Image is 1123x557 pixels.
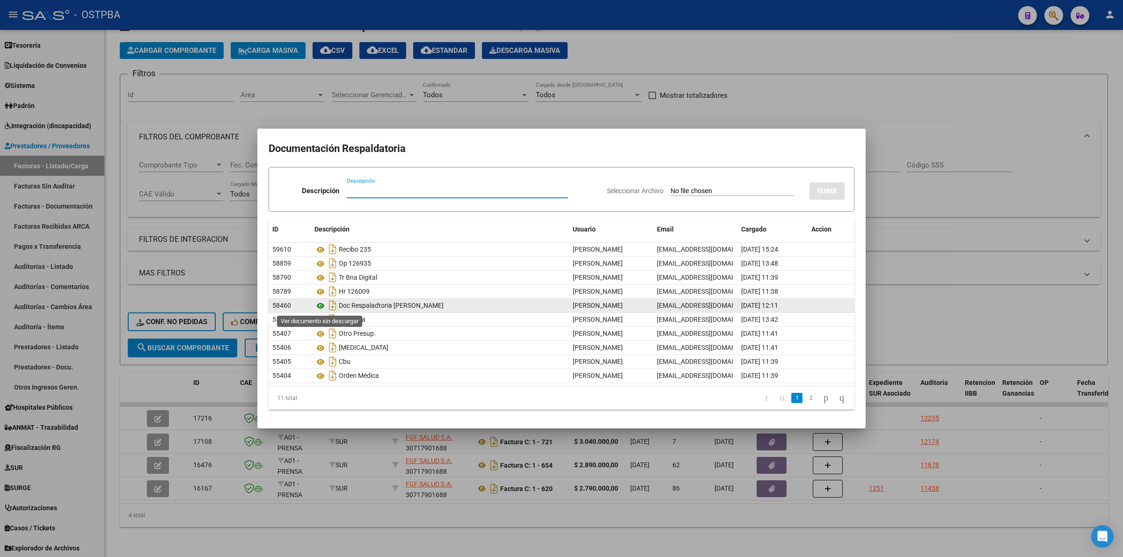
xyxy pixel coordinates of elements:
[314,242,565,257] div: Recibo 235
[573,288,623,295] span: [PERSON_NAME]
[314,225,350,233] span: Descripción
[573,316,623,323] span: [PERSON_NAME]
[790,390,804,406] li: page 1
[272,358,291,365] span: 55405
[805,393,817,403] a: 2
[573,302,623,309] span: [PERSON_NAME]
[573,260,623,267] span: [PERSON_NAME]
[804,390,818,406] li: page 2
[314,256,565,271] div: Op 126935
[657,260,761,267] span: [EMAIL_ADDRESS][DOMAIN_NAME]
[657,316,761,323] span: [EMAIL_ADDRESS][DOMAIN_NAME]
[741,274,778,281] span: [DATE] 11:39
[573,358,623,365] span: [PERSON_NAME]
[311,219,569,239] datatable-header-cell: Descripción
[314,354,565,369] div: Cbu
[741,316,778,323] span: [DATE] 13:42
[835,393,848,403] a: go to last page
[327,242,339,257] i: Descargar documento
[272,225,278,233] span: ID
[269,386,384,410] div: 11 total
[327,298,339,313] i: Descargar documento
[569,219,653,239] datatable-header-cell: Usuario
[761,393,773,403] a: go to first page
[657,344,761,351] span: [EMAIL_ADDRESS][DOMAIN_NAME]
[653,219,737,239] datatable-header-cell: Email
[272,372,291,379] span: 55404
[573,274,623,281] span: [PERSON_NAME]
[657,225,674,233] span: Email
[741,372,778,379] span: [DATE] 11:39
[741,330,778,337] span: [DATE] 11:41
[302,186,339,196] p: Descripción
[314,298,565,313] div: Doc Respaladtoria [PERSON_NAME]
[327,354,339,369] i: Descargar documento
[272,260,291,267] span: 58859
[811,225,831,233] span: Accion
[809,182,845,200] button: SUBIR
[272,302,291,309] span: 58460
[657,246,761,253] span: [EMAIL_ADDRESS][DOMAIN_NAME]
[657,302,761,309] span: [EMAIL_ADDRESS][DOMAIN_NAME]
[272,316,291,323] span: 55446
[272,274,291,281] span: 58790
[741,302,778,309] span: [DATE] 12:11
[272,246,291,253] span: 59610
[327,256,339,271] i: Descargar documento
[272,344,291,351] span: 55406
[741,246,778,253] span: [DATE] 15:24
[269,219,311,239] datatable-header-cell: ID
[327,340,339,355] i: Descargar documento
[741,344,778,351] span: [DATE] 11:41
[819,393,832,403] a: go to next page
[314,368,565,383] div: Orden Médica
[657,288,761,295] span: [EMAIL_ADDRESS][DOMAIN_NAME]
[573,330,623,337] span: [PERSON_NAME]
[657,274,761,281] span: [EMAIL_ADDRESS][DOMAIN_NAME]
[314,284,565,299] div: Hr 126009
[573,372,623,379] span: [PERSON_NAME]
[314,312,565,327] div: Auditoría
[573,225,596,233] span: Usuario
[741,358,778,365] span: [DATE] 11:39
[272,330,291,337] span: 55407
[607,187,664,195] span: Seleccionar Archivo
[741,260,778,267] span: [DATE] 13:48
[1091,525,1114,548] div: Open Intercom Messenger
[269,140,854,158] h2: Documentación Respaldatoria
[314,326,565,341] div: Otro Presup.
[272,288,291,295] span: 58789
[657,330,761,337] span: [EMAIL_ADDRESS][DOMAIN_NAME]
[808,219,854,239] datatable-header-cell: Accion
[327,270,339,285] i: Descargar documento
[327,284,339,299] i: Descargar documento
[327,312,339,327] i: Descargar documento
[737,219,808,239] datatable-header-cell: Cargado
[657,372,761,379] span: [EMAIL_ADDRESS][DOMAIN_NAME]
[314,340,565,355] div: [MEDICAL_DATA]
[573,344,623,351] span: [PERSON_NAME]
[327,326,339,341] i: Descargar documento
[657,358,761,365] span: [EMAIL_ADDRESS][DOMAIN_NAME]
[327,368,339,383] i: Descargar documento
[791,393,802,403] a: 1
[741,288,778,295] span: [DATE] 11:38
[741,225,766,233] span: Cargado
[775,393,788,403] a: go to previous page
[817,187,837,195] span: SUBIR
[314,270,565,285] div: Tr Bna Digital
[573,246,623,253] span: [PERSON_NAME]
